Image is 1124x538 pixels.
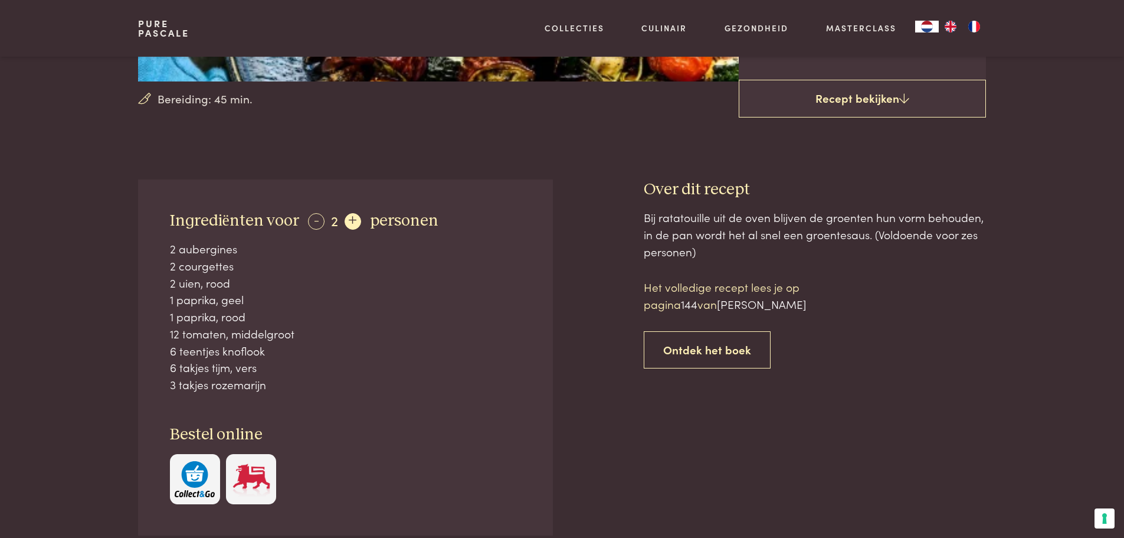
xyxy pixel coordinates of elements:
[170,291,522,308] div: 1 paprika, geel
[725,22,788,34] a: Gezondheid
[939,21,962,32] a: EN
[644,209,986,260] div: Bij ratatouille uit de oven blijven de groenten hun vorm behouden, in de pan wordt het al snel ee...
[739,80,986,118] a: Recept bekijken
[826,22,896,34] a: Masterclass
[939,21,986,32] ul: Language list
[345,213,361,230] div: +
[717,296,807,312] span: [PERSON_NAME]
[681,296,697,312] span: 144
[170,359,522,376] div: 6 takjes tijm, vers
[644,279,844,312] p: Het volledige recept lees je op pagina van
[545,22,604,34] a: Collecties
[170,376,522,393] div: 3 takjes rozemarijn
[170,275,522,292] div: 2 uien, rood
[915,21,939,32] a: NL
[1094,508,1115,529] button: Uw voorkeuren voor toestemming voor trackingtechnologieën
[170,308,522,325] div: 1 paprika, rood
[915,21,939,32] div: Language
[962,21,986,32] a: FR
[170,425,522,445] h3: Bestel online
[170,240,522,257] div: 2 aubergines
[644,331,771,369] a: Ontdek het boek
[641,22,687,34] a: Culinair
[915,21,986,32] aside: Language selected: Nederlands
[331,210,338,230] span: 2
[170,213,299,229] span: Ingrediënten voor
[370,213,438,229] span: personen
[231,461,271,497] img: Delhaize
[138,19,189,38] a: PurePascale
[158,90,253,107] span: Bereiding: 45 min.
[170,325,522,343] div: 12 tomaten, middelgroot
[308,213,325,230] div: -
[175,461,215,497] img: c308188babc36a3a401bcb5cb7e020f4d5ab42f7cacd8327e500463a43eeb86c.svg
[170,343,522,360] div: 6 teentjes knoflook
[644,180,986,200] h3: Over dit recept
[170,257,522,275] div: 2 courgettes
